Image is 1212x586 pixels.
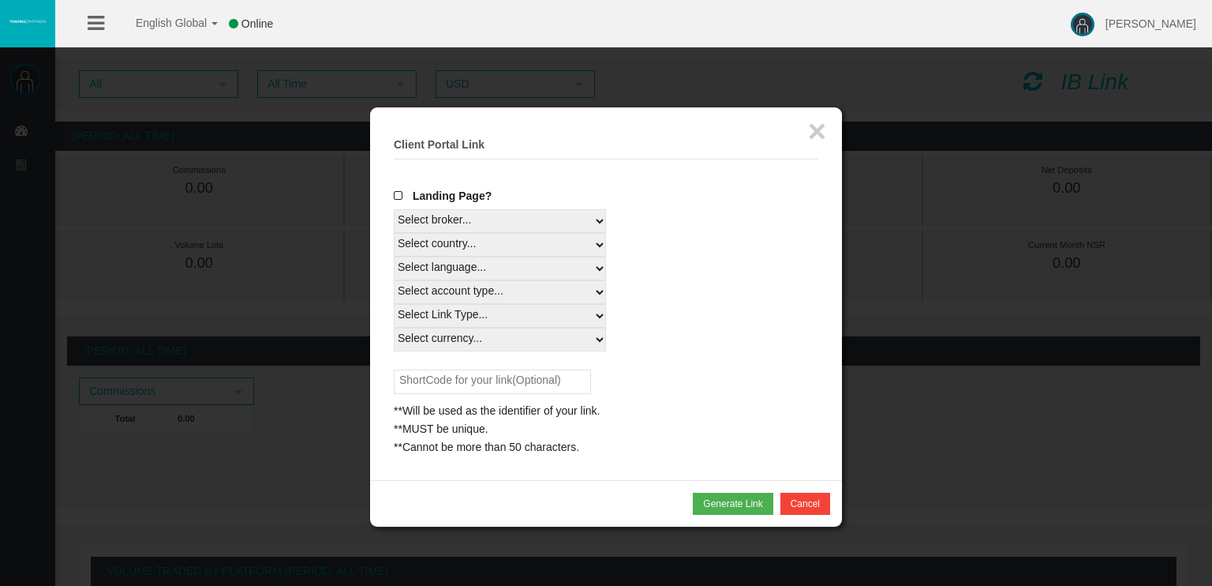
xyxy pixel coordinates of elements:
[780,493,830,515] button: Cancel
[394,402,818,420] div: **Will be used as the identifier of your link.
[413,190,492,202] span: Landing Page?
[394,438,818,456] div: **Cannot be more than 50 characters.
[394,370,591,394] input: ShortCode for your link(Optional)
[1071,13,1094,36] img: user-image
[394,420,818,438] div: **MUST be unique.
[8,18,47,24] img: logo.svg
[1105,17,1196,30] span: [PERSON_NAME]
[115,17,207,29] span: English Global
[693,493,772,515] button: Generate Link
[394,138,484,151] b: Client Portal Link
[808,115,826,147] button: ×
[241,17,273,30] span: Online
